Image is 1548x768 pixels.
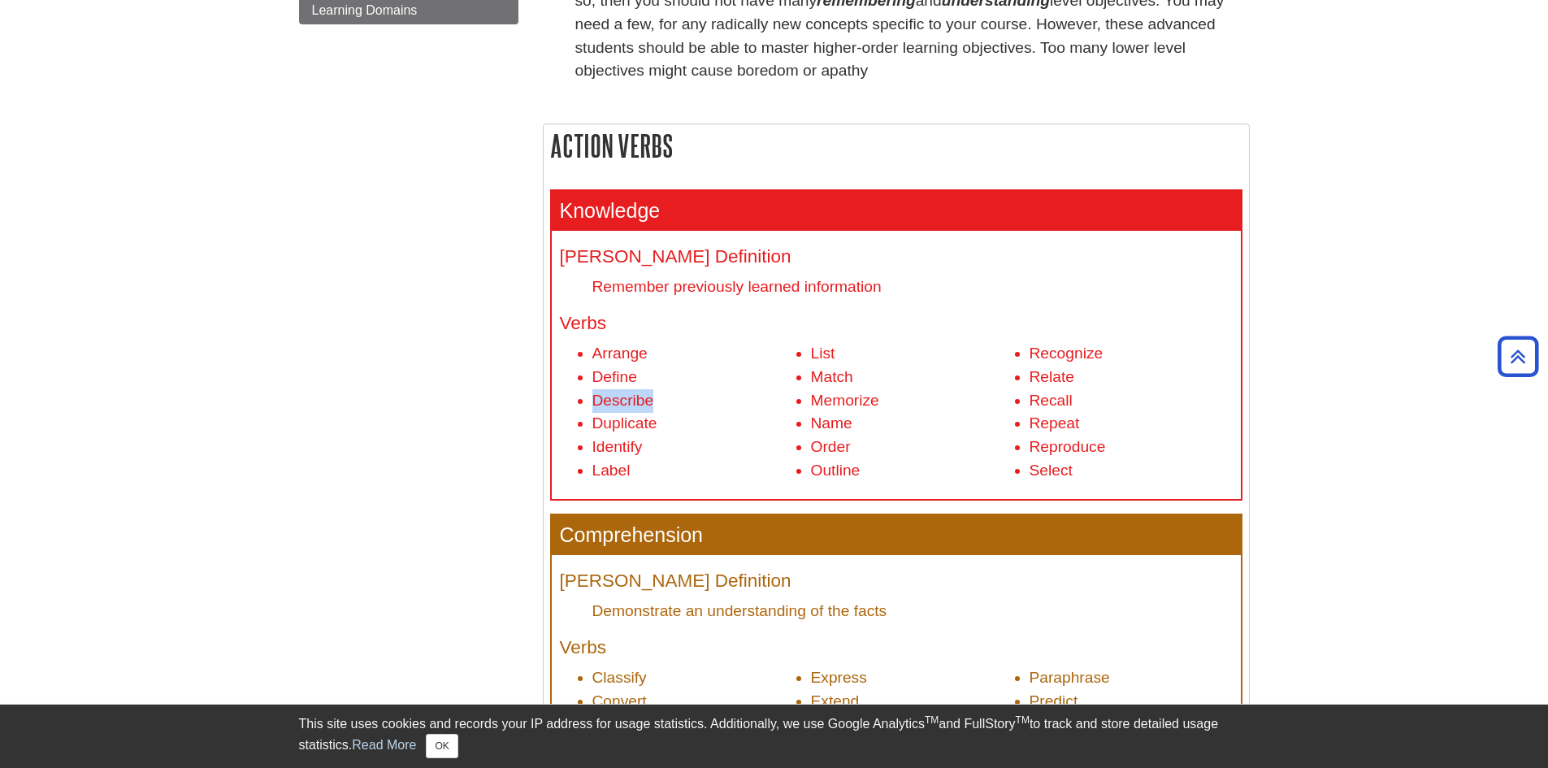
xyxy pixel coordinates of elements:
[1030,690,1233,714] li: Predict
[560,571,1233,592] h4: [PERSON_NAME] Definition
[592,412,796,436] li: Duplicate
[811,436,1014,459] li: Order
[352,738,416,752] a: Read More
[1030,366,1233,389] li: Relate
[560,638,1233,658] h4: Verbs
[925,714,939,726] sup: TM
[811,459,1014,483] li: Outline
[592,276,1233,297] dd: Remember previously learned information
[544,124,1249,167] h2: Action Verbs
[592,436,796,459] li: Identify
[1030,412,1233,436] li: Repeat
[592,666,796,690] li: Classify
[811,342,1014,366] li: List
[592,459,796,483] li: Label
[1030,436,1233,459] li: Reproduce
[1016,714,1030,726] sup: TM
[1030,389,1233,413] li: Recall
[560,314,1233,334] h4: Verbs
[592,690,796,714] li: Convert
[811,366,1014,389] li: Match
[552,515,1241,555] h3: Comprehension
[552,191,1241,231] h3: Knowledge
[811,412,1014,436] li: Name
[592,389,796,413] li: Describe
[312,3,418,17] span: Learning Domains
[1030,342,1233,366] li: Recognize
[592,342,796,366] li: Arrange
[560,247,1233,267] h4: [PERSON_NAME] Definition
[1030,459,1233,483] li: Select
[811,389,1014,413] li: Memorize
[811,666,1014,690] li: Express
[299,714,1250,758] div: This site uses cookies and records your IP address for usage statistics. Additionally, we use Goo...
[1030,666,1233,690] li: Paraphrase
[1492,345,1544,367] a: Back to Top
[811,690,1014,714] li: Extend
[592,366,796,389] li: Define
[592,600,1233,622] dd: Demonstrate an understanding of the facts
[426,734,457,758] button: Close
